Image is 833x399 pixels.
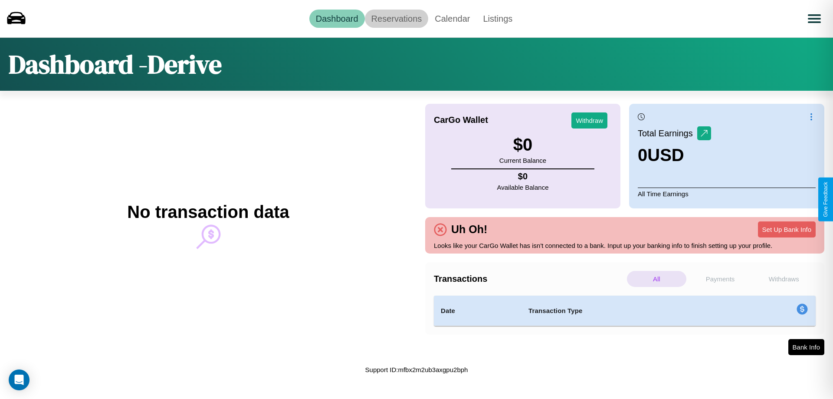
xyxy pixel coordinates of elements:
[691,271,750,287] p: Payments
[127,202,289,222] h2: No transaction data
[365,10,429,28] a: Reservations
[365,364,468,376] p: Support ID: mfbx2m2ub3axgpu2bph
[309,10,365,28] a: Dashboard
[571,112,607,129] button: Withdraw
[627,271,686,287] p: All
[802,7,826,31] button: Open menu
[434,240,816,251] p: Looks like your CarGo Wallet has isn't connected to a bank. Input up your banking info to finish ...
[447,223,492,236] h4: Uh Oh!
[497,181,549,193] p: Available Balance
[434,115,488,125] h4: CarGo Wallet
[758,221,816,237] button: Set Up Bank Info
[428,10,476,28] a: Calendar
[638,125,697,141] p: Total Earnings
[9,369,30,390] div: Open Intercom Messenger
[434,274,625,284] h4: Transactions
[476,10,519,28] a: Listings
[441,306,515,316] h4: Date
[499,135,546,155] h3: $ 0
[823,182,829,217] div: Give Feedback
[499,155,546,166] p: Current Balance
[754,271,813,287] p: Withdraws
[638,188,816,200] p: All Time Earnings
[528,306,725,316] h4: Transaction Type
[788,339,824,355] button: Bank Info
[434,296,816,326] table: simple table
[9,46,222,82] h1: Dashboard - Derive
[497,171,549,181] h4: $ 0
[638,145,711,165] h3: 0 USD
